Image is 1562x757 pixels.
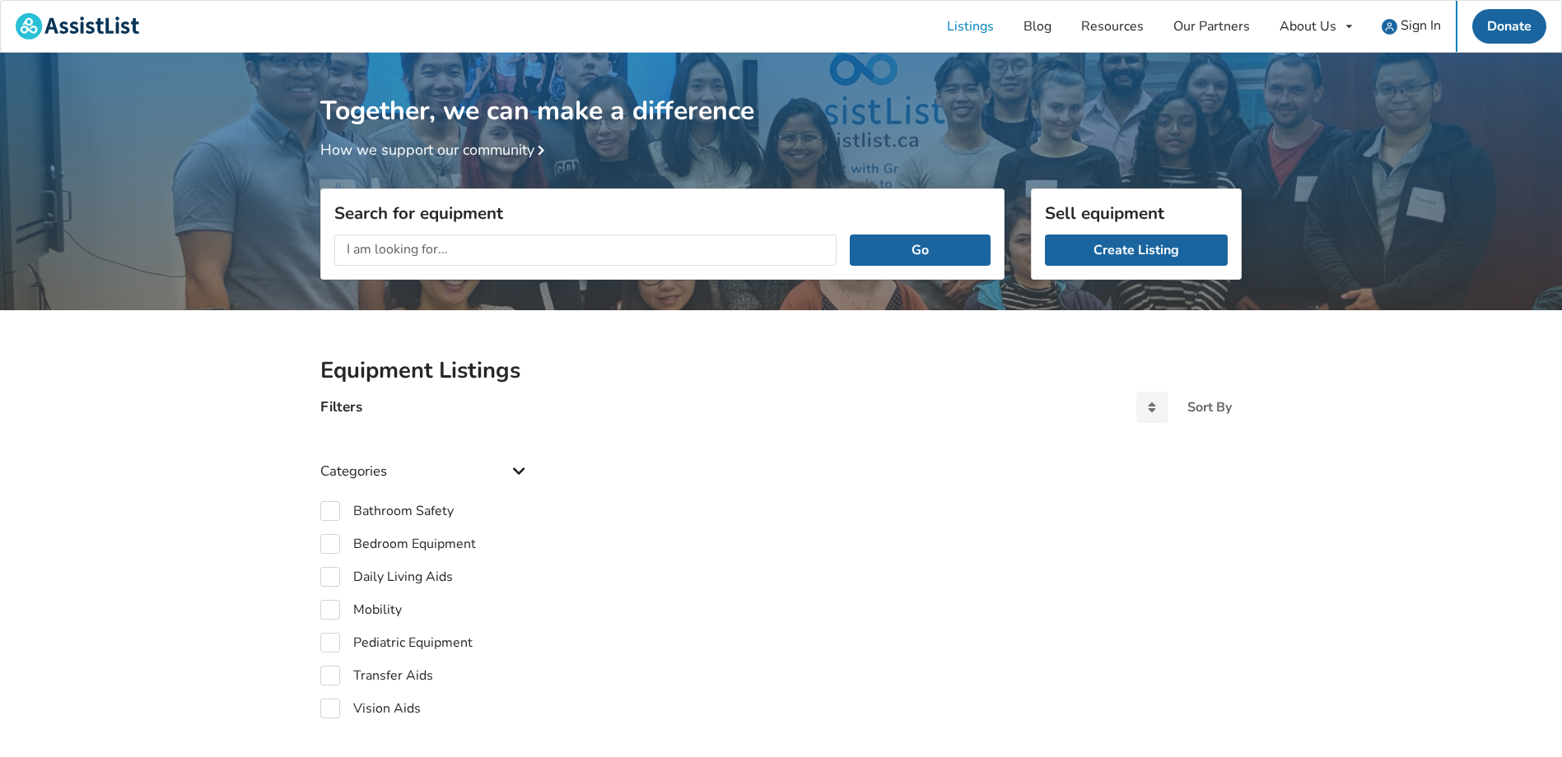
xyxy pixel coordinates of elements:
img: user icon [1382,19,1397,35]
span: Sign In [1401,16,1441,35]
h1: Together, we can make a difference [320,53,1242,128]
a: Blog [1009,1,1066,52]
a: user icon Sign In [1367,1,1456,52]
div: Categories [320,430,531,488]
label: Pediatric Equipment [320,633,473,653]
h2: Equipment Listings [320,356,1242,385]
a: Resources [1066,1,1159,52]
label: Vision Aids [320,699,421,718]
button: Go [850,235,991,266]
a: How we support our community [320,140,551,160]
label: Bathroom Safety [320,501,454,521]
div: Sort By [1187,401,1232,414]
h4: Filters [320,397,362,416]
label: Daily Living Aids [320,567,453,587]
label: Bedroom Equipment [320,534,476,554]
a: Donate [1472,9,1546,44]
h3: Sell equipment [1045,202,1228,224]
a: Create Listing [1045,235,1228,266]
img: assistlist-logo [16,13,139,39]
a: Our Partners [1159,1,1265,52]
div: About Us [1280,20,1336,33]
a: Listings [932,1,1009,52]
label: Mobility [320,600,402,620]
label: Transfer Aids [320,666,433,685]
input: I am looking for... [334,235,837,266]
h3: Search for equipment [334,202,991,224]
